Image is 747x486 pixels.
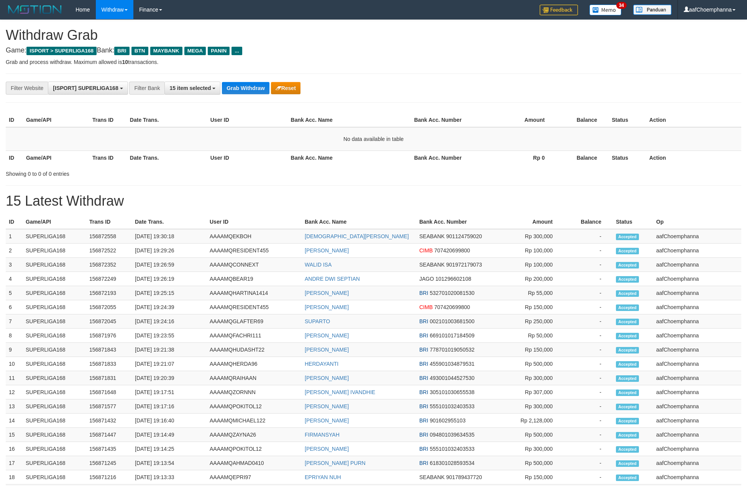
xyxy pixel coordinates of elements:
td: Rp 300,000 [491,229,564,244]
td: No data available in table [6,127,741,151]
span: SEABANK [419,474,445,480]
td: Rp 307,000 [491,385,564,399]
span: PANIN [208,47,230,55]
th: Balance [556,151,609,165]
td: 2 [6,244,23,258]
td: AAAAMQEPRI97 [207,470,302,484]
td: AAAAMQHUDASHT22 [207,343,302,357]
th: Bank Acc. Number [411,113,477,127]
span: BRI [419,432,428,438]
span: Accepted [616,361,639,368]
td: [DATE] 19:26:59 [132,258,207,272]
td: - [564,343,613,357]
span: 34 [616,2,627,9]
td: 156871831 [86,371,132,385]
td: - [564,371,613,385]
span: SEABANK [419,233,445,239]
a: [PERSON_NAME] [305,375,349,381]
td: [DATE] 19:26:19 [132,272,207,286]
td: [DATE] 19:16:40 [132,414,207,428]
th: Game/API [23,151,89,165]
td: [DATE] 19:24:16 [132,314,207,329]
p: Grab and process withdraw. Maximum allowed is transactions. [6,58,741,66]
td: AAAAMQBEAR19 [207,272,302,286]
span: Accepted [616,432,639,439]
td: - [564,300,613,314]
td: [DATE] 19:14:25 [132,442,207,456]
td: 17 [6,456,23,470]
span: ISPORT > SUPERLIGA168 [26,47,97,55]
span: BRI [419,290,428,296]
td: 156871976 [86,329,132,343]
span: Copy 532701020081530 to clipboard [430,290,474,296]
span: BRI [419,403,428,409]
span: Accepted [616,234,639,240]
td: AAAAMQZORNNN [207,385,302,399]
td: Rp 50,000 [491,329,564,343]
span: Copy 901972179073 to clipboard [446,262,482,268]
a: HERDAYANTI [305,361,338,367]
td: - [564,272,613,286]
td: [DATE] 19:21:38 [132,343,207,357]
td: 156872055 [86,300,132,314]
td: aafChoemphanna [653,357,741,371]
th: Bank Acc. Name [288,151,411,165]
span: Copy 493001044527530 to clipboard [430,375,474,381]
th: ID [6,215,23,229]
td: 156872249 [86,272,132,286]
span: MAYBANK [150,47,182,55]
td: Rp 300,000 [491,371,564,385]
td: 4 [6,272,23,286]
td: SUPERLIGA168 [23,343,86,357]
td: - [564,229,613,244]
span: BRI [419,389,428,395]
td: SUPERLIGA168 [23,371,86,385]
td: SUPERLIGA168 [23,385,86,399]
a: EPRIYAN NUH [305,474,341,480]
span: Copy 707420699800 to clipboard [434,304,470,310]
span: Copy 778701019050532 to clipboard [430,347,474,353]
td: aafChoemphanna [653,286,741,300]
td: aafChoemphanna [653,244,741,258]
span: Copy 669101017184509 to clipboard [430,332,474,339]
h1: Withdraw Grab [6,28,741,43]
span: ... [231,47,242,55]
td: 3 [6,258,23,272]
button: 15 item selected [164,82,220,95]
button: Reset [271,82,300,94]
a: [PERSON_NAME] [305,332,349,339]
span: Copy 555101032403533 to clipboard [430,403,474,409]
td: Rp 55,000 [491,286,564,300]
td: 156871843 [86,343,132,357]
span: BRI [419,361,428,367]
td: 12 [6,385,23,399]
th: Status [609,151,646,165]
th: Bank Acc. Number [416,215,491,229]
td: aafChoemphanna [653,414,741,428]
td: [DATE] 19:25:15 [132,286,207,300]
th: Balance [556,113,609,127]
span: BRI [419,460,428,466]
td: AAAAMQPOKITOL12 [207,442,302,456]
span: Copy 707420699800 to clipboard [434,247,470,254]
a: ANDRE DWI SEPTIAN [305,276,360,282]
td: - [564,442,613,456]
span: Accepted [616,248,639,254]
th: Action [646,151,741,165]
th: Date Trans. [127,151,207,165]
td: Rp 150,000 [491,343,564,357]
td: 8 [6,329,23,343]
td: [DATE] 19:30:18 [132,229,207,244]
span: Copy 901602955103 to clipboard [430,417,465,424]
th: Balance [564,215,613,229]
td: 156872193 [86,286,132,300]
span: BRI [419,375,428,381]
td: AAAAMQAHMAD0410 [207,456,302,470]
td: aafChoemphanna [653,314,741,329]
td: AAAAMQHARTINA1414 [207,286,302,300]
td: 5 [6,286,23,300]
td: 1 [6,229,23,244]
td: 156871577 [86,399,132,414]
td: SUPERLIGA168 [23,244,86,258]
td: AAAAMQFACHRI111 [207,329,302,343]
